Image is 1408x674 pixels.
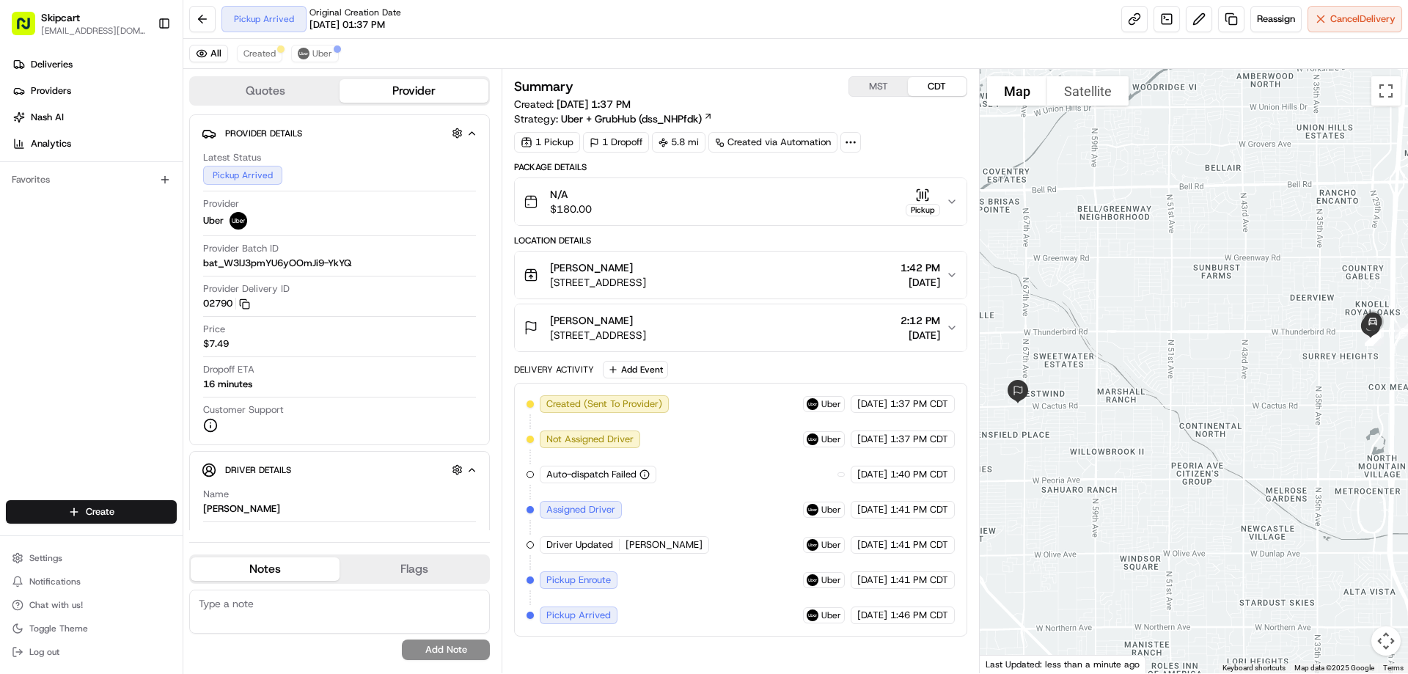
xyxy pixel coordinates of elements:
span: [STREET_ADDRESS] [550,328,646,343]
span: Original Creation Date [309,7,401,18]
span: Uber [821,433,841,445]
span: bat_W3lJ3pmYU6yOOmJi9-YkYQ [203,257,351,270]
span: Pickup Arrived [546,609,611,622]
div: Location Details [514,235,967,246]
button: Pickup [906,188,940,216]
span: [PERSON_NAME] [550,313,633,328]
span: $180.00 [550,202,592,216]
button: Show satellite imagery [1047,76,1129,106]
span: Analytics [31,137,71,150]
span: Pickup Enroute [546,574,611,587]
span: Driver Details [225,464,291,476]
span: Notifications [29,576,81,587]
span: Toggle Theme [29,623,88,634]
span: Provider Details [225,128,302,139]
div: 1 Pickup [514,132,580,153]
button: 02790 [203,297,250,310]
span: Uber [821,398,841,410]
span: [DATE] [857,609,887,622]
span: Latest Status [203,151,261,164]
div: Pickup [906,204,940,216]
div: Package Details [514,161,967,173]
h3: Summary [514,80,573,93]
span: Chat with us! [29,599,83,611]
div: We're available if you need us! [50,155,186,166]
a: 📗Knowledge Base [9,207,118,233]
span: 1:41 PM CDT [890,574,948,587]
span: 1:37 PM CDT [890,398,948,411]
button: [PERSON_NAME][STREET_ADDRESS]2:12 PM[DATE] [515,304,966,351]
span: [STREET_ADDRESS] [550,275,646,290]
span: Provider [203,197,239,210]
button: [EMAIL_ADDRESS][DOMAIN_NAME] [41,25,146,37]
span: [DATE] [857,468,887,481]
button: Show street map [987,76,1047,106]
div: Strategy: [514,111,713,126]
a: Analytics [6,132,183,155]
span: [DATE] 01:37 PM [309,18,385,32]
button: All [189,45,228,62]
span: Deliveries [31,58,73,71]
img: uber-new-logo.jpeg [807,609,818,621]
span: 1:41 PM CDT [890,538,948,552]
span: $7.49 [203,337,229,351]
a: Nash AI [6,106,183,129]
p: Welcome 👋 [15,59,267,82]
button: Keyboard shortcuts [1222,663,1286,673]
span: Knowledge Base [29,213,112,227]
button: CancelDelivery [1308,6,1402,32]
div: [PERSON_NAME] [203,502,280,516]
button: Driver Details [202,458,477,482]
span: 1:37 PM CDT [890,433,948,446]
button: MST [849,77,908,96]
span: Customer Support [203,403,284,417]
button: Uber [291,45,339,62]
span: Assigned Driver [546,503,615,516]
button: Settings [6,548,177,568]
span: Pickup Phone Number [203,528,300,541]
button: Provider [340,79,488,103]
a: Providers [6,79,183,103]
button: Reassign [1250,6,1302,32]
span: Map data ©2025 Google [1294,664,1374,672]
img: uber-new-logo.jpeg [298,48,309,59]
span: 2:12 PM [901,313,940,328]
a: Open this area in Google Maps (opens a new window) [983,654,1032,673]
img: uber-new-logo.jpeg [807,504,818,516]
span: [DATE] [857,574,887,587]
a: Created via Automation [708,132,837,153]
button: Flags [340,557,488,581]
button: Create [6,500,177,524]
button: Provider Details [202,121,477,145]
span: Reassign [1257,12,1295,26]
span: Log out [29,646,59,658]
div: Favorites [6,168,177,191]
button: Add Event [603,361,668,378]
div: Start new chat [50,140,241,155]
a: Powered byPylon [103,248,177,260]
button: Quotes [191,79,340,103]
img: Google [983,654,1032,673]
img: 1736555255976-a54dd68f-1ca7-489b-9aae-adbdc363a1c4 [15,140,41,166]
button: Map camera controls [1371,626,1401,656]
button: Skipcart [41,10,80,25]
span: N/A [550,187,592,202]
button: N/A$180.00Pickup [515,178,966,225]
span: [DATE] [857,433,887,446]
span: [DATE] [901,275,940,290]
span: [DATE] 1:37 PM [557,98,631,111]
div: 📗 [15,214,26,226]
div: 5.8 mi [652,132,705,153]
span: Uber + GrubHub (dss_NHPfdk) [561,111,702,126]
a: 💻API Documentation [118,207,241,233]
span: Create [86,505,114,519]
input: Clear [38,95,242,110]
button: Skipcart[EMAIL_ADDRESS][DOMAIN_NAME] [6,6,152,41]
div: 💻 [124,214,136,226]
span: 1:40 PM CDT [890,468,948,481]
span: 1:42 PM [901,260,940,275]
